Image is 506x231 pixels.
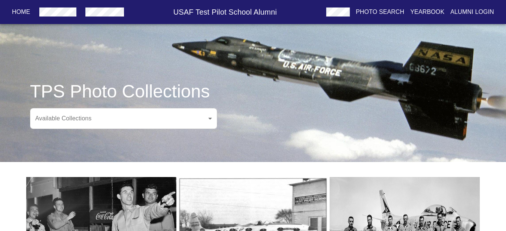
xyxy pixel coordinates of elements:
[9,5,33,19] button: Home
[30,108,217,129] div: ​
[407,5,447,19] button: Yearbook
[410,7,444,16] p: Yearbook
[30,81,210,102] h3: TPS Photo Collections
[127,6,323,18] h6: USAF Test Pilot School Alumni
[448,5,497,19] button: Alumni Login
[451,7,494,16] p: Alumni Login
[356,7,405,16] p: Photo Search
[12,7,30,16] p: Home
[353,5,407,19] button: Photo Search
